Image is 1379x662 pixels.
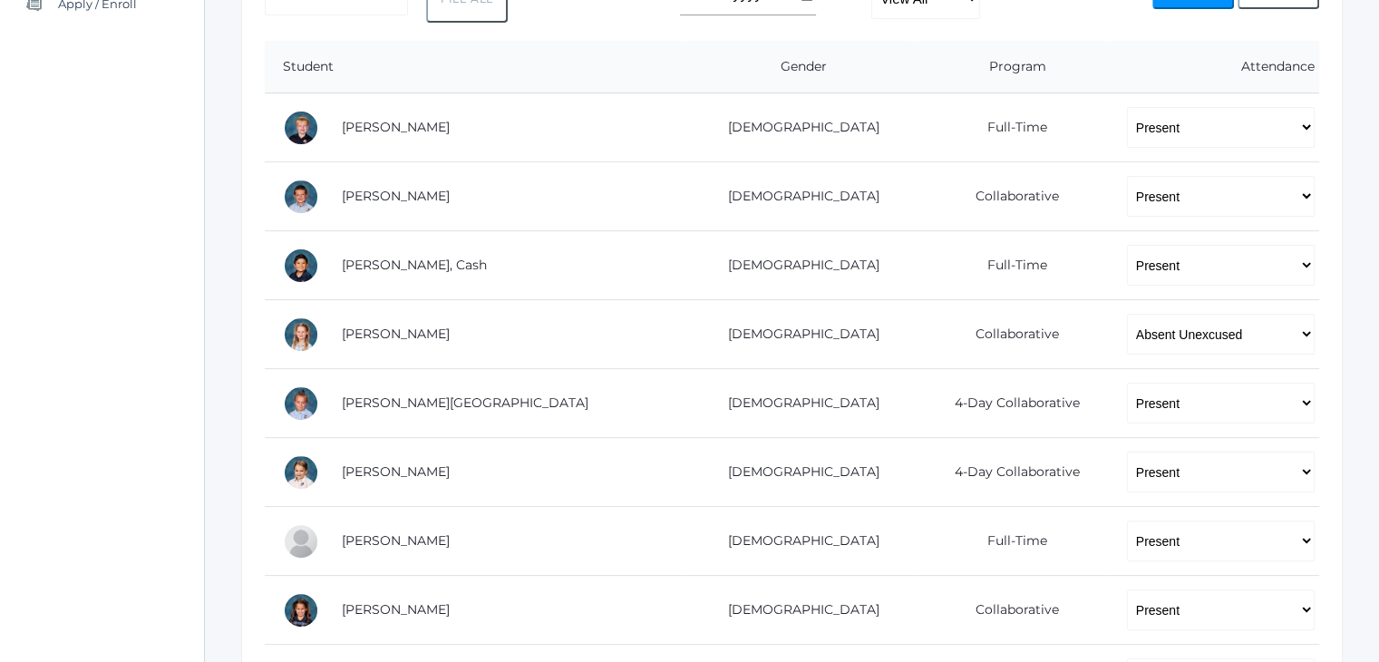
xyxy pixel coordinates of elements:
[283,385,319,422] div: Milania deDomenico
[681,231,912,300] td: [DEMOGRAPHIC_DATA]
[283,248,319,284] div: Cash Carey
[681,369,912,438] td: [DEMOGRAPHIC_DATA]
[912,507,1108,576] td: Full-Time
[283,110,319,146] div: Jack Adams
[283,592,319,628] div: Eliana Frieder
[681,41,912,93] th: Gender
[265,41,681,93] th: Student
[681,300,912,369] td: [DEMOGRAPHIC_DATA]
[342,119,450,135] a: [PERSON_NAME]
[342,463,450,480] a: [PERSON_NAME]
[342,532,450,549] a: [PERSON_NAME]
[681,438,912,507] td: [DEMOGRAPHIC_DATA]
[681,93,912,162] td: [DEMOGRAPHIC_DATA]
[681,576,912,645] td: [DEMOGRAPHIC_DATA]
[912,300,1108,369] td: Collaborative
[342,326,450,342] a: [PERSON_NAME]
[283,179,319,215] div: Shepard Burgh
[283,316,319,353] div: Audrey Carroll
[342,188,450,204] a: [PERSON_NAME]
[912,369,1108,438] td: 4-Day Collaborative
[681,162,912,231] td: [DEMOGRAPHIC_DATA]
[342,394,588,411] a: [PERSON_NAME][GEOGRAPHIC_DATA]
[342,257,487,273] a: [PERSON_NAME], Cash
[283,523,319,560] div: Zoey Dinwiddie
[342,601,450,618] a: [PERSON_NAME]
[912,438,1108,507] td: 4-Day Collaborative
[1109,41,1319,93] th: Attendance
[912,576,1108,645] td: Collaborative
[912,41,1108,93] th: Program
[681,507,912,576] td: [DEMOGRAPHIC_DATA]
[912,231,1108,300] td: Full-Time
[912,93,1108,162] td: Full-Time
[912,162,1108,231] td: Collaborative
[283,454,319,491] div: Audriana deDomenico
